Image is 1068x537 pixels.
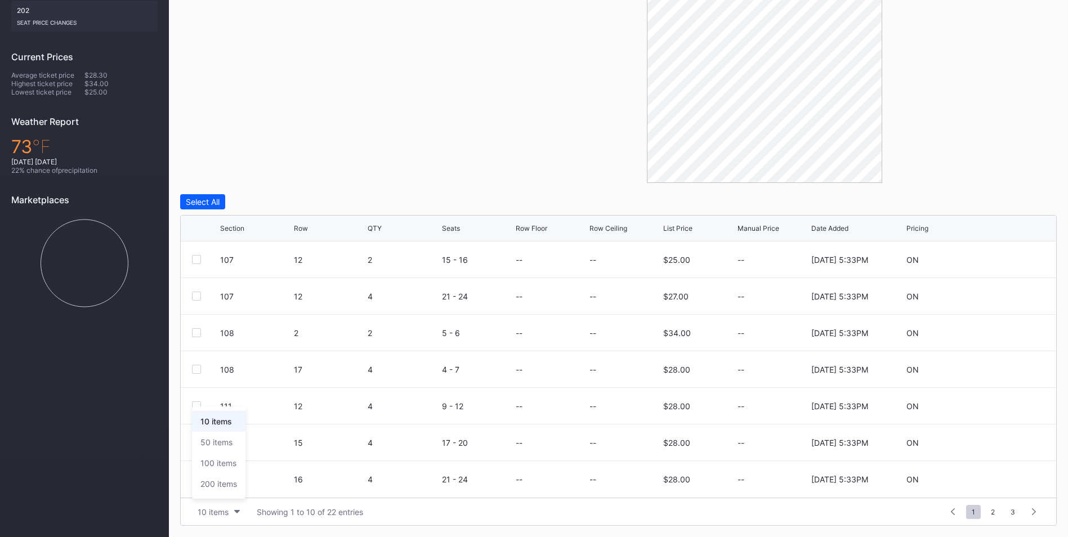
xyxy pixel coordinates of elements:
[294,292,365,301] div: 12
[442,255,513,265] div: 15 - 16
[294,328,365,338] div: 2
[442,328,513,338] div: 5 - 6
[589,401,596,411] div: --
[811,255,868,265] div: [DATE] 5:33PM
[663,328,691,338] div: $34.00
[442,365,513,374] div: 4 - 7
[294,438,365,447] div: 15
[220,438,291,447] div: 111
[589,255,596,265] div: --
[220,365,291,374] div: 108
[294,475,365,484] div: 16
[663,365,690,374] div: $28.00
[368,328,439,338] div: 2
[906,292,919,301] div: ON
[516,401,522,411] div: --
[200,479,237,489] div: 200 items
[589,475,596,484] div: --
[985,505,1000,519] span: 2
[1005,505,1021,519] span: 3
[368,255,439,265] div: 2
[516,475,522,484] div: --
[906,255,919,265] div: ON
[442,438,513,447] div: 17 - 20
[663,401,690,411] div: $28.00
[906,475,919,484] div: ON
[906,328,919,338] div: ON
[200,417,232,426] div: 10 items
[738,438,808,447] div: --
[811,401,868,411] div: [DATE] 5:33PM
[516,255,522,265] div: --
[738,365,808,374] div: --
[220,255,291,265] div: 107
[516,438,522,447] div: --
[442,292,513,301] div: 21 - 24
[294,365,365,374] div: 17
[906,401,919,411] div: ON
[589,328,596,338] div: --
[811,475,868,484] div: [DATE] 5:33PM
[811,292,868,301] div: [DATE] 5:33PM
[738,255,808,265] div: --
[220,328,291,338] div: 108
[738,401,808,411] div: --
[811,365,868,374] div: [DATE] 5:33PM
[589,292,596,301] div: --
[368,475,439,484] div: 4
[738,328,808,338] div: --
[589,438,596,447] div: --
[516,292,522,301] div: --
[811,438,868,447] div: [DATE] 5:33PM
[200,458,236,468] div: 100 items
[198,507,229,517] div: 10 items
[906,438,919,447] div: ON
[663,475,690,484] div: $28.00
[516,328,522,338] div: --
[589,365,596,374] div: --
[442,475,513,484] div: 21 - 24
[11,214,158,312] svg: Chart title
[220,292,291,301] div: 107
[294,255,365,265] div: 12
[368,438,439,447] div: 4
[220,475,291,484] div: 111
[368,292,439,301] div: 4
[294,401,365,411] div: 12
[738,475,808,484] div: --
[442,401,513,411] div: 9 - 12
[200,437,233,447] div: 50 items
[368,401,439,411] div: 4
[966,505,981,519] span: 1
[257,507,363,517] div: Showing 1 to 10 of 22 entries
[811,328,868,338] div: [DATE] 5:33PM
[663,292,689,301] div: $27.00
[192,504,245,520] button: 10 items
[663,438,690,447] div: $28.00
[906,365,919,374] div: ON
[516,365,522,374] div: --
[663,255,690,265] div: $25.00
[220,401,291,411] div: 111
[738,292,808,301] div: --
[368,365,439,374] div: 4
